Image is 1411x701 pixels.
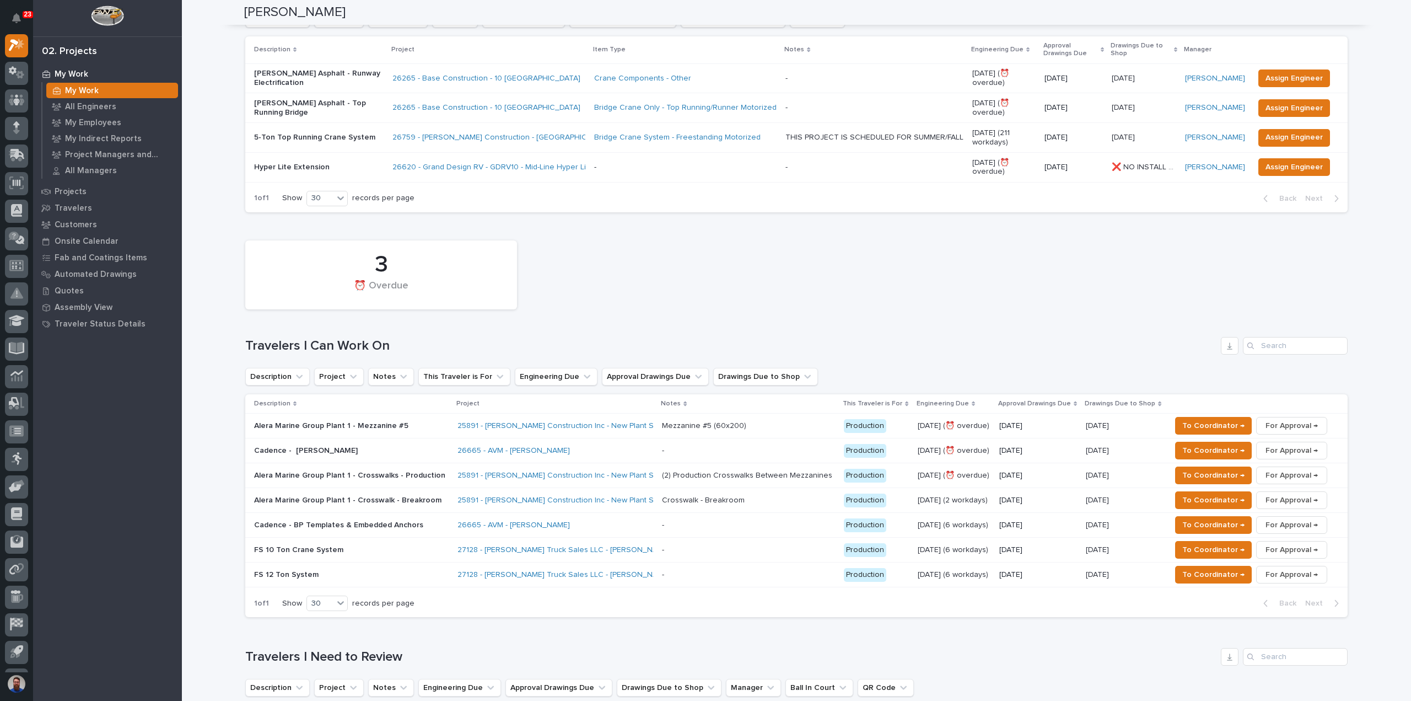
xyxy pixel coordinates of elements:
a: [PERSON_NAME] [1185,74,1245,83]
p: 23 [24,10,31,18]
a: All Managers [42,163,182,178]
div: - [785,103,788,113]
p: Alera Marine Group Plant 1 - Crosswalks - Production [254,471,447,480]
p: [DATE] (⏰ overdue) [972,158,1036,177]
div: ⏰ Overdue [264,280,498,303]
div: (2) Production Crosswalks Between Mezzanines [662,471,832,480]
a: 25891 - [PERSON_NAME] Construction Inc - New Plant Setup - Mezzanine Project [457,421,742,431]
p: [DATE] [999,421,1078,431]
div: THIS PROJECT IS SCHEDULED FOR SUMMER/FALL OF 2026 [785,133,963,142]
button: Back [1254,598,1301,608]
p: Project [456,398,480,410]
button: Assign Engineer [1258,129,1330,147]
p: Alera Marine Group Plant 1 - Crosswalk - Breakroom [254,496,447,505]
span: For Approval → [1265,469,1318,482]
p: ❌ NO INSTALL DATE! [1112,160,1178,172]
a: 26759 - [PERSON_NAME] Construction - [GEOGRAPHIC_DATA] Department 5T Bridge Crane [392,133,718,142]
div: 3 [264,251,498,279]
p: Approval Drawings Due [1043,40,1098,60]
p: [DATE] [1044,163,1103,172]
button: For Approval → [1256,491,1327,509]
button: To Coordinator → [1175,491,1252,509]
tr: FS 12 Ton System27128 - [PERSON_NAME] Truck Sales LLC - [PERSON_NAME] Systems 10 Ton - Production... [245,563,1348,587]
tr: Cadence - BP Templates & Embedded Anchors26665 - AVM - [PERSON_NAME] - Production[DATE] (6 workda... [245,513,1348,538]
span: Assign Engineer [1265,101,1323,115]
p: Description [254,44,290,56]
input: Search [1243,337,1348,355]
p: Automated Drawings [55,270,137,280]
p: Show [282,599,302,608]
span: To Coordinator → [1182,518,1245,532]
a: [PERSON_NAME] [1185,163,1245,172]
button: Notes [368,368,414,386]
p: Customers [55,220,97,230]
p: [PERSON_NAME] Asphalt - Top Running Bridge [254,99,384,117]
p: [DATE] [1086,568,1111,580]
a: 27128 - [PERSON_NAME] Truck Sales LLC - [PERSON_NAME] Systems 10 Ton [457,570,728,580]
button: To Coordinator → [1175,516,1252,534]
p: [DATE] (2 workdays) [918,496,990,505]
a: Customers [33,216,182,233]
h2: [PERSON_NAME] [244,4,346,20]
a: 26620 - Grand Design RV - GDRV10 - Mid-Line Hyper Lite Extension [392,163,630,172]
span: For Approval → [1265,568,1318,581]
p: Project [391,44,414,56]
p: [DATE] [1044,103,1103,113]
button: Ball In Court [785,679,853,697]
a: Crane Components - Other [594,74,691,83]
div: 30 [307,192,333,204]
button: To Coordinator → [1175,467,1252,484]
div: - [785,163,788,172]
div: Mezzanine #5 (60x200) [662,421,746,431]
span: To Coordinator → [1182,494,1245,507]
button: To Coordinator → [1175,566,1252,584]
div: 02. Projects [42,46,97,58]
span: Back [1273,598,1296,608]
button: Next [1301,194,1348,204]
p: [DATE] [999,521,1078,530]
a: Assembly View [33,299,182,315]
a: Project Managers and Engineers [42,147,182,162]
div: - [785,74,788,83]
tr: Alera Marine Group Plant 1 - Crosswalk - Breakroom25891 - [PERSON_NAME] Construction Inc - New Pl... [245,488,1348,513]
p: Onsite Calendar [55,237,119,247]
a: All Engineers [42,99,182,114]
p: Show [282,194,302,203]
h1: Travelers I Need to Review [245,649,1216,665]
p: [DATE] (⏰ overdue) [972,99,1036,117]
a: 25891 - [PERSON_NAME] Construction Inc - New Plant Setup - Mezzanine Project [457,496,742,505]
a: My Indirect Reports [42,131,182,146]
a: Bridge Crane System - Freestanding Motorized [594,133,761,142]
p: [DATE] [1044,74,1103,83]
p: Assembly View [55,303,112,313]
img: Workspace Logo [91,6,123,26]
a: Quotes [33,282,182,299]
p: All Managers [65,166,117,176]
p: [DATE] [1086,444,1111,456]
a: 27128 - [PERSON_NAME] Truck Sales LLC - [PERSON_NAME] Systems 10 Ton [457,545,728,555]
tr: Alera Marine Group Plant 1 - Mezzanine #525891 - [PERSON_NAME] Construction Inc - New Plant Setup... [245,414,1348,438]
tr: Cadence - [PERSON_NAME]26665 - AVM - [PERSON_NAME] - Production[DATE] (⏰ overdue)[DATE][DATE][DAT... [245,438,1348,463]
p: 1 of 1 [245,185,278,212]
div: Search [1243,648,1348,666]
a: My Work [42,83,182,98]
p: Traveler Status Details [55,319,146,329]
p: Quotes [55,286,84,296]
p: Drawings Due to Shop [1111,40,1171,60]
button: Notifications [5,7,28,30]
div: Production [844,568,886,582]
p: [DATE] (⏰ overdue) [972,69,1036,88]
tr: [PERSON_NAME] Asphalt - Top Running Bridge26265 - Base Construction - 10 [GEOGRAPHIC_DATA] Bridge... [245,93,1348,123]
p: [DATE] [999,471,1078,480]
tr: FS 10 Ton Crane System27128 - [PERSON_NAME] Truck Sales LLC - [PERSON_NAME] Systems 10 Ton - Prod... [245,538,1348,563]
p: [DATE] [999,496,1078,505]
a: Onsite Calendar [33,233,182,249]
button: For Approval → [1256,467,1327,484]
button: users-avatar [5,672,28,695]
p: [DATE] [1044,133,1103,142]
p: records per page [352,599,414,608]
p: My Work [65,86,99,96]
a: Traveler Status Details [33,315,182,332]
p: All Engineers [65,102,116,112]
button: For Approval → [1256,442,1327,459]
